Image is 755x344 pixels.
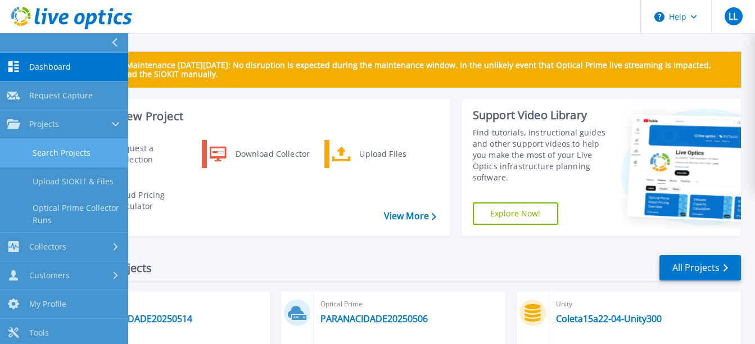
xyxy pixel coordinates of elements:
[659,255,741,280] a: All Projects
[556,313,662,324] a: Coleta15a22-04-Unity300
[29,242,66,252] span: Collectors
[80,110,436,123] h3: Start a New Project
[473,202,558,225] a: Explore Now!
[320,298,499,310] span: Optical Prime
[29,270,70,280] span: Customers
[84,61,732,79] p: Scheduled Maintenance [DATE][DATE]: No disruption is expected during the maintenance window. In t...
[556,298,734,310] span: Unity
[85,298,263,310] span: Optical Prime
[354,143,437,165] div: Upload Files
[29,328,49,338] span: Tools
[85,313,192,324] a: PARANACIDADE20250514
[110,143,192,165] div: Request a Collection
[320,313,428,324] a: PARANACIDADE20250506
[29,90,93,101] span: Request Capture
[230,143,315,165] div: Download Collector
[202,140,317,168] a: Download Collector
[473,108,612,123] div: Support Video Library
[108,189,192,212] div: Cloud Pricing Calculator
[384,211,436,221] a: View More
[79,187,195,215] a: Cloud Pricing Calculator
[29,119,59,129] span: Projects
[79,140,195,168] a: Request a Collection
[29,62,71,72] span: Dashboard
[29,299,66,309] span: My Profile
[324,140,440,168] a: Upload Files
[729,12,738,21] span: LL
[473,127,612,183] div: Find tutorials, instructional guides and other support videos to help you make the most of your L...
